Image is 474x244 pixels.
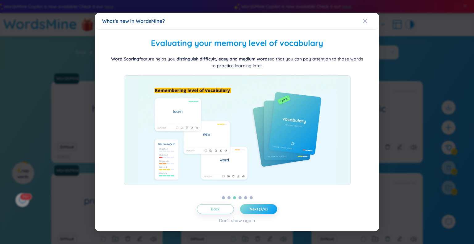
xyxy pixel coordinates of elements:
[111,56,139,62] b: Word Scoring
[211,207,220,212] span: Back
[177,56,270,62] b: distinguish difficult, easy and medium words
[102,18,372,24] div: What's new in WordsMine?
[240,204,277,214] button: Next (3/6)
[250,196,253,199] button: 6
[227,196,231,199] button: 2
[197,204,234,214] button: Back
[363,13,379,29] button: Close
[219,217,255,224] div: Don't show again
[102,37,372,50] h2: Evaluating your memory level of vocabulary
[244,196,247,199] button: 5
[222,196,225,199] button: 1
[233,196,236,199] button: 3
[239,196,242,199] button: 4
[111,56,363,68] span: feature helps you so that you can pay attention to those words to practice learning later.
[250,207,268,212] span: Next (3/6)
